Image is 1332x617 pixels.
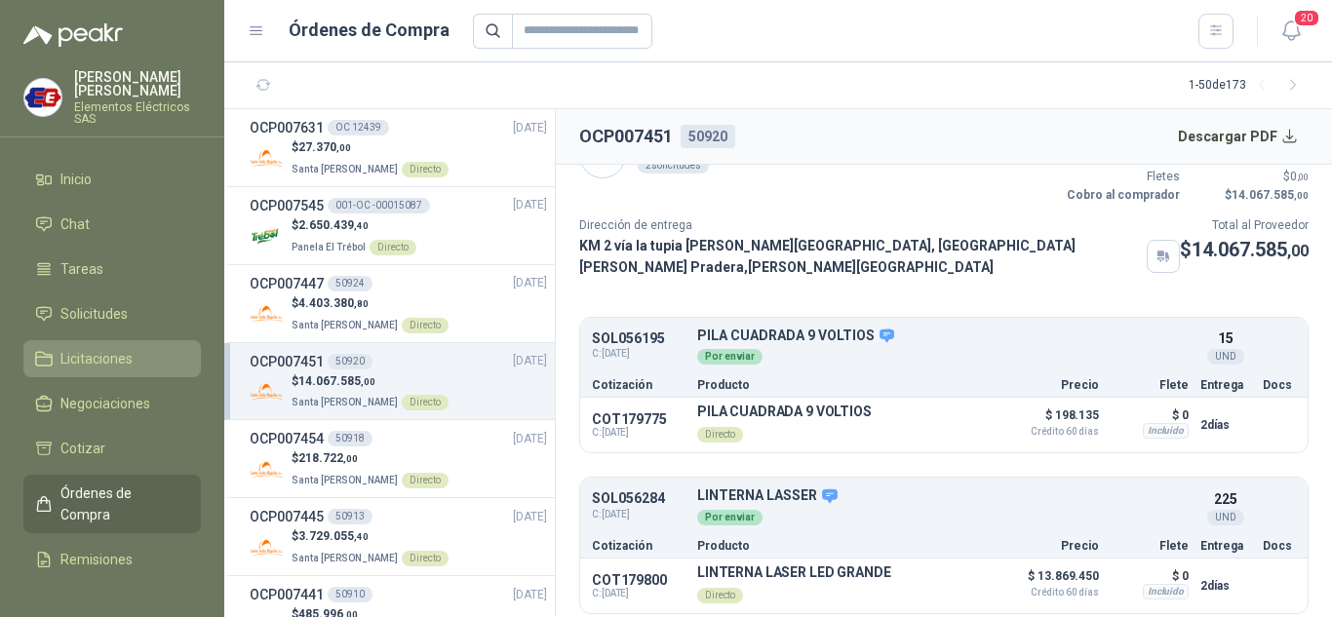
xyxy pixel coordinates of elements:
div: Por enviar [697,510,763,525]
a: OCP007631OC 12439[DATE] Company Logo$27.370,00Santa [PERSON_NAME]Directo [250,117,547,178]
span: Tareas [60,258,103,280]
img: Company Logo [250,141,284,175]
span: [DATE] [513,508,547,526]
span: ,00 [1297,172,1309,182]
span: Chat [60,213,90,235]
div: 50918 [328,431,372,446]
p: $ 198.135 [1001,404,1099,437]
span: [DATE] [513,196,547,214]
img: Company Logo [250,452,284,486]
span: Órdenes de Compra [60,482,182,525]
div: OC 12439 [328,120,389,135]
p: Docs [1263,379,1296,391]
span: Solicitudes [60,303,128,325]
p: Flete [1111,540,1189,552]
p: Cobro al comprador [1063,186,1180,205]
p: SOL056284 [592,491,686,506]
span: ,00 [1294,190,1309,201]
span: Remisiones [60,549,133,570]
span: Santa [PERSON_NAME] [292,164,398,174]
span: 3.729.055 [298,529,369,543]
div: Directo [402,162,449,177]
a: Remisiones [23,541,201,578]
h3: OCP007447 [250,273,324,294]
p: $ [1192,168,1309,186]
span: 0 [1290,170,1309,183]
p: $ [292,372,449,391]
a: Chat [23,206,201,243]
div: Directo [697,427,743,443]
span: Cotizar [60,438,105,459]
a: OCP007545001-OC -00015087[DATE] Company Logo$2.650.439,40Panela El TrébolDirecto [250,195,547,256]
p: PILA CUADRADA 9 VOLTIOS [697,328,1189,345]
p: LINTERNA LASSER [697,487,1189,505]
div: UND [1207,349,1244,365]
h3: OCP007545 [250,195,324,216]
h3: OCP007441 [250,584,324,605]
p: Elementos Eléctricos SAS [74,101,201,125]
p: Precio [1001,540,1099,552]
h3: OCP007451 [250,351,324,372]
a: Órdenes de Compra [23,475,201,533]
img: Company Logo [250,530,284,564]
a: Negociaciones [23,385,201,422]
h1: Órdenes de Compra [289,17,450,44]
p: 2 días [1200,574,1251,598]
p: SOL056195 [592,331,686,346]
img: Company Logo [250,219,284,253]
span: Crédito 60 días [1001,427,1099,437]
p: $ 0 [1111,404,1189,427]
p: Fletes [1063,168,1180,186]
span: Santa [PERSON_NAME] [292,397,398,407]
p: COT179775 [592,411,686,427]
p: Producto [697,540,990,552]
a: Tareas [23,251,201,288]
span: C: [DATE] [592,507,686,522]
p: Dirección de entrega [579,216,1180,235]
span: ,00 [361,376,375,387]
span: [DATE] [513,119,547,137]
img: Company Logo [24,79,61,116]
div: Directo [697,588,743,603]
p: Docs [1263,540,1296,552]
span: C: [DATE] [592,346,686,362]
p: LINTERNA LASER LED GRANDE [697,564,891,580]
div: Incluido [1143,423,1189,439]
div: 001-OC -00015087 [328,198,430,213]
p: COT179800 [592,572,686,588]
p: Cotización [592,379,686,391]
button: 20 [1273,14,1309,49]
p: PILA CUADRADA 9 VOLTIOS [697,404,872,419]
h3: OCP007445 [250,506,324,527]
div: 50920 [681,125,735,148]
a: Cotizar [23,430,201,467]
div: 50910 [328,587,372,602]
span: ,80 [354,298,369,309]
span: Panela El Trébol [292,242,366,252]
div: 1 - 50 de 173 [1189,70,1309,101]
div: 2 solicitudes [638,158,709,174]
a: Licitaciones [23,340,201,377]
a: Solicitudes [23,295,201,332]
p: 225 [1214,488,1237,510]
img: Company Logo [250,374,284,408]
p: $ [1192,186,1309,205]
button: Descargar PDF [1167,117,1310,156]
span: Licitaciones [60,348,133,369]
p: $ [292,527,449,546]
span: Santa [PERSON_NAME] [292,475,398,485]
div: Por enviar [697,349,763,365]
a: OCP00745450918[DATE] Company Logo$218.722,00Santa [PERSON_NAME]Directo [250,428,547,489]
span: ,00 [336,142,351,153]
span: 27.370 [298,140,351,154]
span: 20 [1293,9,1320,27]
p: Flete [1111,379,1189,391]
span: 4.403.380 [298,296,369,310]
p: $ [292,294,449,313]
div: 50913 [328,509,372,524]
p: $ [292,138,449,157]
div: UND [1207,510,1244,525]
img: Company Logo [250,297,284,331]
p: $ 0 [1111,564,1189,588]
div: 50924 [328,276,372,291]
